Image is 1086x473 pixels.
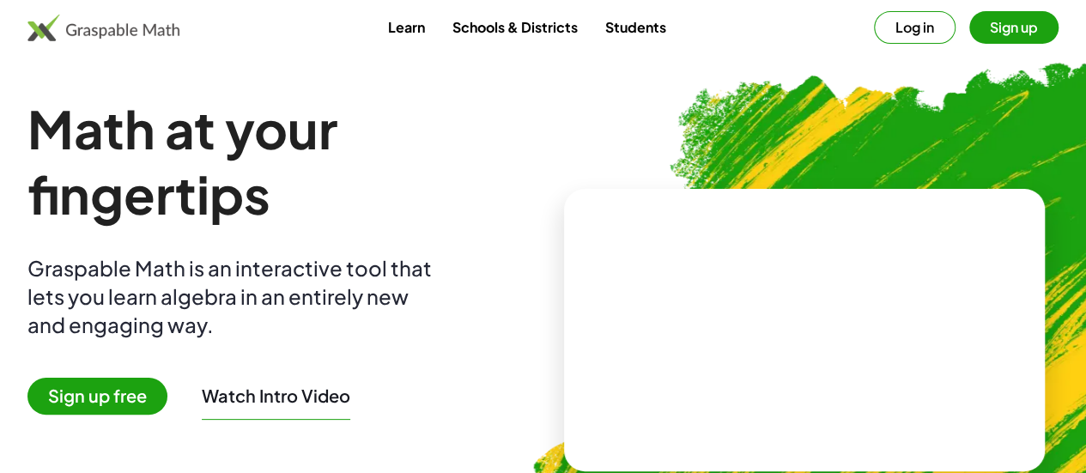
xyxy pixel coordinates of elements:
[591,11,679,43] a: Students
[676,265,933,394] video: What is this? This is dynamic math notation. Dynamic math notation plays a central role in how Gr...
[874,11,956,44] button: Log in
[202,385,350,407] button: Watch Intro Video
[373,11,438,43] a: Learn
[27,254,440,339] div: Graspable Math is an interactive tool that lets you learn algebra in an entirely new and engaging...
[969,11,1059,44] button: Sign up
[27,96,537,227] h1: Math at your fingertips
[27,378,167,415] span: Sign up free
[438,11,591,43] a: Schools & Districts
